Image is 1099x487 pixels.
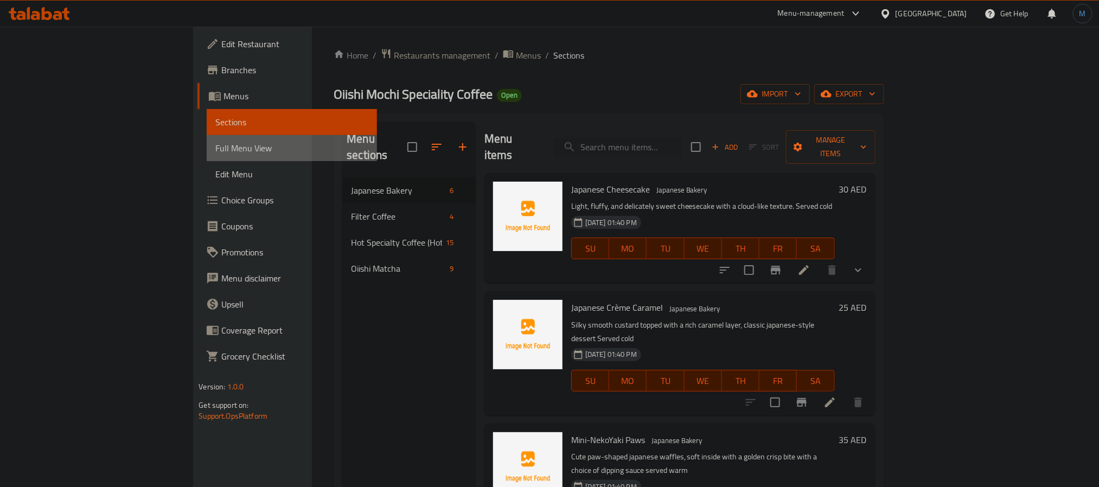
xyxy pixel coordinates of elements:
span: Japanese Cheesecake [571,181,650,197]
div: Filter Coffee4 [342,203,476,229]
button: FR [759,370,797,392]
span: Japanese Bakery [647,434,707,447]
nav: breadcrumb [334,48,884,62]
span: Japanese Bakery [351,184,445,197]
span: Menu disclaimer [221,272,368,285]
span: TU [651,241,680,257]
button: SA [797,370,834,392]
button: delete [845,389,871,415]
button: MO [609,370,647,392]
span: Manage items [795,133,867,161]
button: show more [845,257,871,283]
div: items [446,210,458,223]
span: Get support on: [199,398,248,412]
span: Sort sections [424,134,450,160]
button: SU [571,370,609,392]
div: items [442,236,458,249]
div: Japanese Bakery [665,302,725,315]
span: 9 [446,264,458,274]
span: SU [576,373,605,389]
span: SA [801,373,830,389]
button: MO [609,238,647,259]
h6: 30 AED [839,182,867,197]
a: Menus [197,83,376,109]
a: Promotions [197,239,376,265]
button: sort-choices [712,257,738,283]
p: Cute paw-shaped japanese waffles, soft inside with a golden crisp bite with a choice of dipping s... [571,450,835,477]
span: Choice Groups [221,194,368,207]
span: Filter Coffee [351,210,445,223]
span: Select section first [742,139,786,156]
span: TU [651,373,680,389]
nav: Menu sections [342,173,476,286]
span: FR [764,373,793,389]
a: Edit Menu [207,161,376,187]
span: 15 [442,238,458,248]
span: Japanese Crème Caramel [571,299,663,316]
div: Hot Specialty Coffee (Hot)15 [342,229,476,255]
span: TH [726,241,755,257]
button: WE [685,370,722,392]
button: SA [797,238,834,259]
span: Japanese Bakery [665,303,725,315]
a: Support.OpsPlatform [199,409,267,423]
span: Sections [215,116,368,129]
span: M [1079,8,1086,20]
span: Upsell [221,298,368,311]
span: Coverage Report [221,324,368,337]
a: Choice Groups [197,187,376,213]
a: Grocery Checklist [197,343,376,369]
div: Open [497,89,522,102]
div: Menu-management [778,7,845,20]
span: Japanese Bakery [652,184,712,196]
button: TH [722,370,759,392]
div: Japanese Bakery6 [342,177,476,203]
span: import [749,87,801,101]
span: Menus [223,89,368,102]
span: 4 [446,212,458,222]
span: MO [614,241,642,257]
span: Select all sections [401,136,424,158]
a: Edit Restaurant [197,31,376,57]
a: Full Menu View [207,135,376,161]
button: FR [759,238,797,259]
span: SU [576,241,605,257]
span: FR [764,241,793,257]
div: Oiishi Matcha [351,262,445,275]
a: Edit menu item [797,264,810,277]
button: SU [571,238,609,259]
h6: 25 AED [839,300,867,315]
span: Full Menu View [215,142,368,155]
a: Menu disclaimer [197,265,376,291]
div: items [446,184,458,197]
h2: Menu items [484,131,541,163]
span: Mini-NekoYaki Paws [571,432,645,448]
span: TH [726,373,755,389]
span: Select section [685,136,707,158]
a: Coverage Report [197,317,376,343]
span: Add item [707,139,742,156]
span: Hot Specialty Coffee (Hot) [351,236,442,249]
span: Promotions [221,246,368,259]
span: Restaurants management [394,49,490,62]
p: Silky smooth custard topped with a rich caramel layer, classic japanese-style dessert Served cold [571,318,835,345]
a: Edit menu item [823,396,836,409]
span: Version: [199,380,225,394]
button: WE [685,238,722,259]
button: TU [647,370,684,392]
span: Edit Menu [215,168,368,181]
svg: Show Choices [852,264,865,277]
span: Coupons [221,220,368,233]
span: Open [497,91,522,100]
button: Add [707,139,742,156]
div: Japanese Bakery [652,184,712,197]
button: Manage items [786,130,876,164]
a: Restaurants management [381,48,490,62]
button: delete [819,257,845,283]
span: Sections [553,49,584,62]
button: Branch-specific-item [789,389,815,415]
div: Oiishi Matcha9 [342,255,476,281]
